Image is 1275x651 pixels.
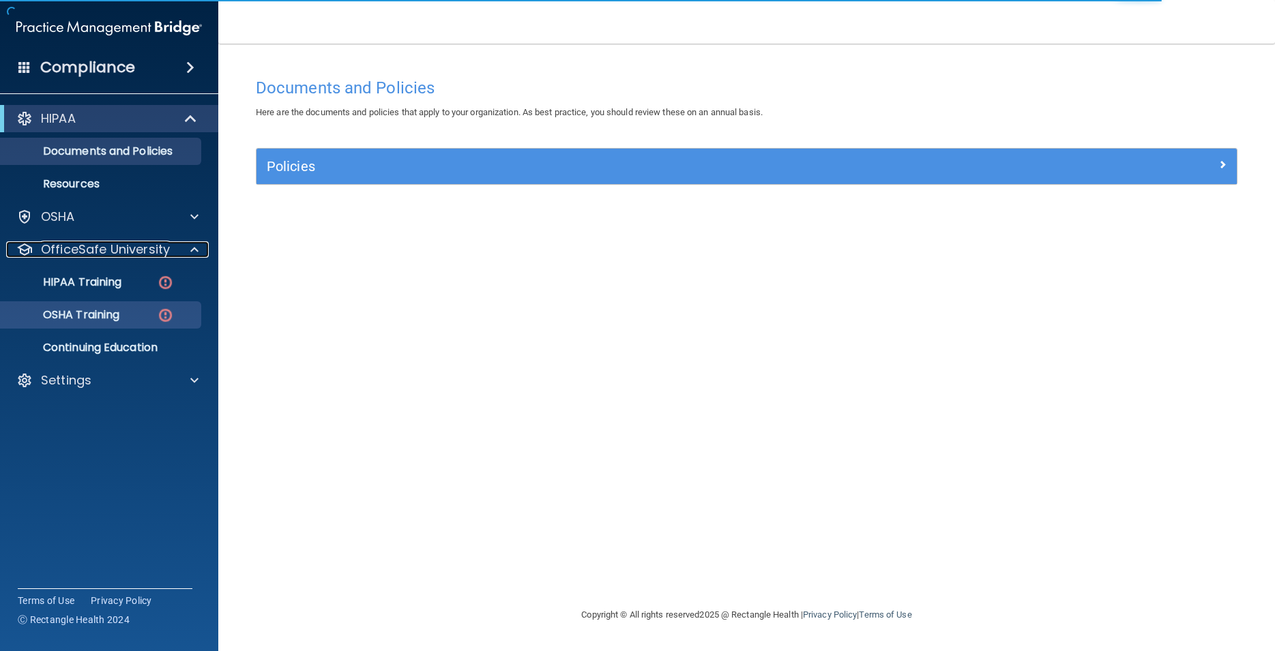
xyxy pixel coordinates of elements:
a: OfficeSafe University [16,241,199,258]
img: PMB logo [16,14,202,42]
h4: Compliance [40,58,135,77]
span: Here are the documents and policies that apply to your organization. As best practice, you should... [256,107,763,117]
a: HIPAA [16,110,198,127]
h4: Documents and Policies [256,79,1237,97]
p: HIPAA [41,110,76,127]
h5: Policies [267,159,982,174]
p: Settings [41,372,91,389]
div: Copyright © All rights reserved 2025 @ Rectangle Health | | [498,593,996,637]
p: Continuing Education [9,341,195,354]
p: Documents and Policies [9,145,195,158]
a: OSHA [16,209,199,225]
a: Policies [267,155,1227,177]
p: HIPAA Training [9,275,121,289]
a: Settings [16,372,199,389]
img: danger-circle.6113f641.png [157,274,174,291]
a: Privacy Policy [91,594,152,607]
p: Resources [9,177,195,191]
span: Ⓒ Rectangle Health 2024 [18,613,130,626]
img: danger-circle.6113f641.png [157,307,174,324]
a: Terms of Use [18,594,74,607]
p: OSHA [41,209,75,225]
p: OSHA Training [9,308,119,322]
p: OfficeSafe University [41,241,170,258]
a: Terms of Use [859,609,911,620]
a: Privacy Policy [803,609,857,620]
